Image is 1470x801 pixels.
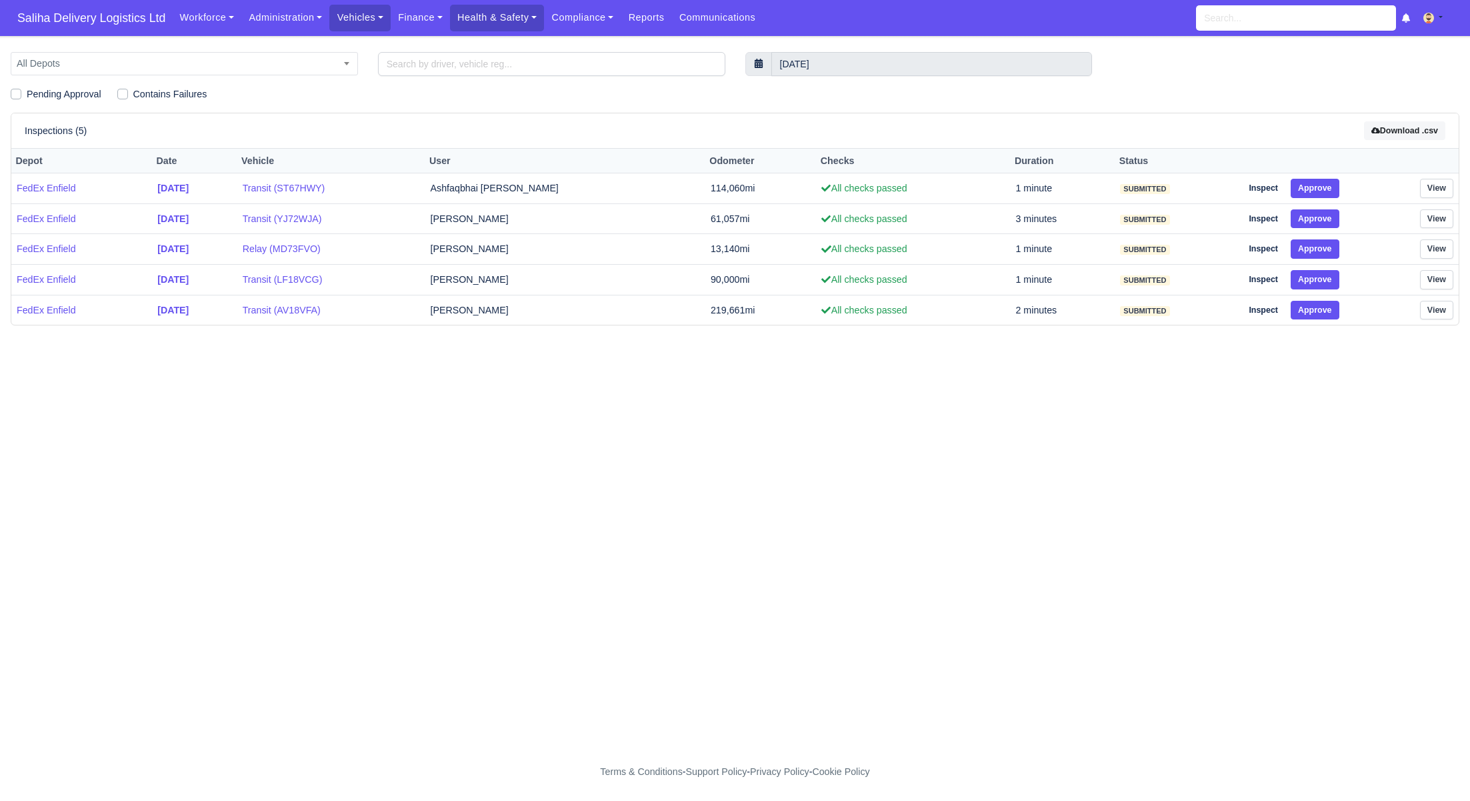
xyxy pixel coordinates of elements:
label: Pending Approval [27,87,101,102]
span: All checks passed [821,213,907,224]
a: Health & Safety [450,5,545,31]
input: Search... [1196,5,1396,31]
a: Transit (YJ72WJA) [243,211,420,227]
a: View [1420,239,1453,259]
a: [DATE] [157,181,232,196]
a: Workforce [172,5,241,31]
span: submitted [1120,184,1169,194]
a: Transit (AV18VFA) [243,303,420,318]
a: [DATE] [157,303,232,318]
a: Cookie Policy [812,766,869,777]
a: [DATE] [157,272,232,287]
td: 1 minute [1010,234,1115,265]
span: All checks passed [821,274,907,285]
a: Vehicles [329,5,391,31]
td: [PERSON_NAME] [425,295,705,325]
a: View [1420,301,1453,320]
td: [PERSON_NAME] [425,234,705,265]
span: All Depots [11,55,357,72]
a: FedEx Enfield [17,181,147,196]
a: Terms & Conditions [600,766,682,777]
td: 90,000mi [705,265,817,295]
a: FedEx Enfield [17,211,147,227]
td: 1 minute [1010,265,1115,295]
span: All Depots [11,52,358,75]
a: Inspect [1241,270,1285,289]
a: Inspect [1241,239,1285,259]
th: Vehicle [237,149,425,173]
strong: [DATE] [157,183,189,193]
td: 61,057mi [705,203,817,234]
a: View [1420,179,1453,198]
button: Approve [1291,179,1339,198]
label: Contains Failures [133,87,207,102]
strong: [DATE] [157,274,189,285]
button: Download .csv [1364,121,1445,141]
span: submitted [1120,275,1169,285]
a: Finance [391,5,450,31]
span: submitted [1120,306,1169,316]
span: submitted [1120,215,1169,225]
th: Odometer [705,149,817,173]
span: submitted [1120,245,1169,255]
a: FedEx Enfield [17,303,147,318]
strong: [DATE] [157,243,189,254]
div: - - - [355,764,1115,780]
td: 219,661mi [705,295,817,325]
a: Privacy Policy [750,766,809,777]
td: 1 minute [1010,173,1115,204]
td: 13,140mi [705,234,817,265]
td: 114,060mi [705,173,817,204]
a: Saliha Delivery Logistics Ltd [11,5,172,31]
a: Relay (MD73FVO) [243,241,420,257]
td: Ashfaqbhai [PERSON_NAME] [425,173,705,204]
td: [PERSON_NAME] [425,265,705,295]
a: View [1420,209,1453,229]
a: View [1420,270,1453,289]
a: FedEx Enfield [17,272,147,287]
button: Approve [1291,270,1339,289]
span: All checks passed [821,243,907,254]
a: Inspect [1241,209,1285,229]
a: [DATE] [157,241,232,257]
a: Communications [672,5,763,31]
span: All checks passed [821,183,907,193]
a: Inspect [1241,179,1285,198]
td: 3 minutes [1010,203,1115,234]
a: Support Policy [686,766,747,777]
a: Administration [241,5,329,31]
a: Compliance [544,5,621,31]
td: 2 minutes [1010,295,1115,325]
strong: [DATE] [157,305,189,315]
a: Reports [621,5,671,31]
button: Approve [1291,209,1339,229]
button: Approve [1291,239,1339,259]
th: Checks [816,149,1010,173]
a: Transit (LF18VCG) [243,272,420,287]
a: Inspect [1241,301,1285,320]
a: [DATE] [157,211,232,227]
a: FedEx Enfield [17,241,147,257]
h6: Inspections (5) [25,125,87,137]
a: Transit (ST67HWY) [243,181,420,196]
th: Date [152,149,237,173]
span: All checks passed [821,305,907,315]
input: Search by driver, vehicle reg... [378,52,725,76]
td: [PERSON_NAME] [425,203,705,234]
th: Status [1115,149,1236,173]
th: Depot [11,149,152,173]
button: Approve [1291,301,1339,320]
th: User [425,149,705,173]
th: Duration [1010,149,1115,173]
strong: [DATE] [157,213,189,224]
